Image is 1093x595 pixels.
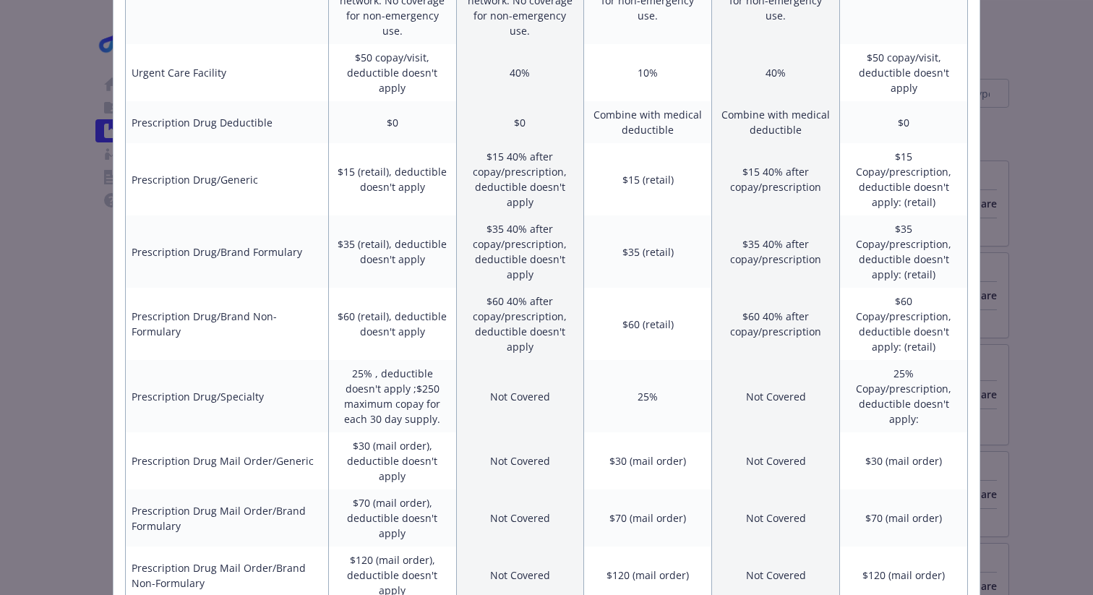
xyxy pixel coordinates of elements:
td: Prescription Drug Mail Order/Generic [126,432,329,489]
td: $70 (mail order) [840,489,968,547]
td: $35 (retail) [584,215,712,288]
td: $0 [328,101,456,143]
td: $30 (mail order) [584,432,712,489]
td: $15 Copay/prescription, deductible doesn't apply: (retail) [840,143,968,215]
td: 40% [712,44,840,101]
td: $15 40% after copay/prescription, deductible doesn't apply [456,143,584,215]
td: $0 [840,101,968,143]
td: $60 Copay/prescription, deductible doesn't apply: (retail) [840,288,968,360]
td: Not Covered [712,360,840,432]
td: $30 (mail order), deductible doesn't apply [328,432,456,489]
td: $60 (retail), deductible doesn't apply [328,288,456,360]
td: $0 [456,101,584,143]
td: $70 (mail order), deductible doesn't apply [328,489,456,547]
td: 10% [584,44,712,101]
td: $60 40% after copay/prescription [712,288,840,360]
td: $15 40% after copay/prescription [712,143,840,215]
td: $15 (retail) [584,143,712,215]
td: Not Covered [456,432,584,489]
td: 25% [584,360,712,432]
td: $35 40% after copay/prescription, deductible doesn't apply [456,215,584,288]
td: $35 40% after copay/prescription [712,215,840,288]
td: 40% [456,44,584,101]
td: $60 (retail) [584,288,712,360]
td: Prescription Drug Mail Order/Brand Formulary [126,489,329,547]
td: Not Covered [456,489,584,547]
td: Urgent Care Facility [126,44,329,101]
td: Not Covered [712,432,840,489]
td: $35 Copay/prescription, deductible doesn't apply: (retail) [840,215,968,288]
td: 25% Copay/prescription, deductible doesn't apply: [840,360,968,432]
td: Combine with medical deductible [584,101,712,143]
td: $70 (mail order) [584,489,712,547]
td: Combine with medical deductible [712,101,840,143]
td: Prescription Drug Deductible [126,101,329,143]
td: $50 copay/visit, deductible doesn't apply [328,44,456,101]
td: $15 (retail), deductible doesn't apply [328,143,456,215]
td: Prescription Drug/Brand Formulary [126,215,329,288]
td: $35 (retail), deductible doesn't apply [328,215,456,288]
td: $30 (mail order) [840,432,968,489]
td: $50 copay/visit, deductible doesn't apply [840,44,968,101]
td: $60 40% after copay/prescription, deductible doesn't apply [456,288,584,360]
td: 25% , deductible doesn't apply ;$250 maximum copay for each 30 day supply. [328,360,456,432]
td: Not Covered [456,360,584,432]
td: Not Covered [712,489,840,547]
td: Prescription Drug/Generic [126,143,329,215]
td: Prescription Drug/Brand Non-Formulary [126,288,329,360]
td: Prescription Drug/Specialty [126,360,329,432]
